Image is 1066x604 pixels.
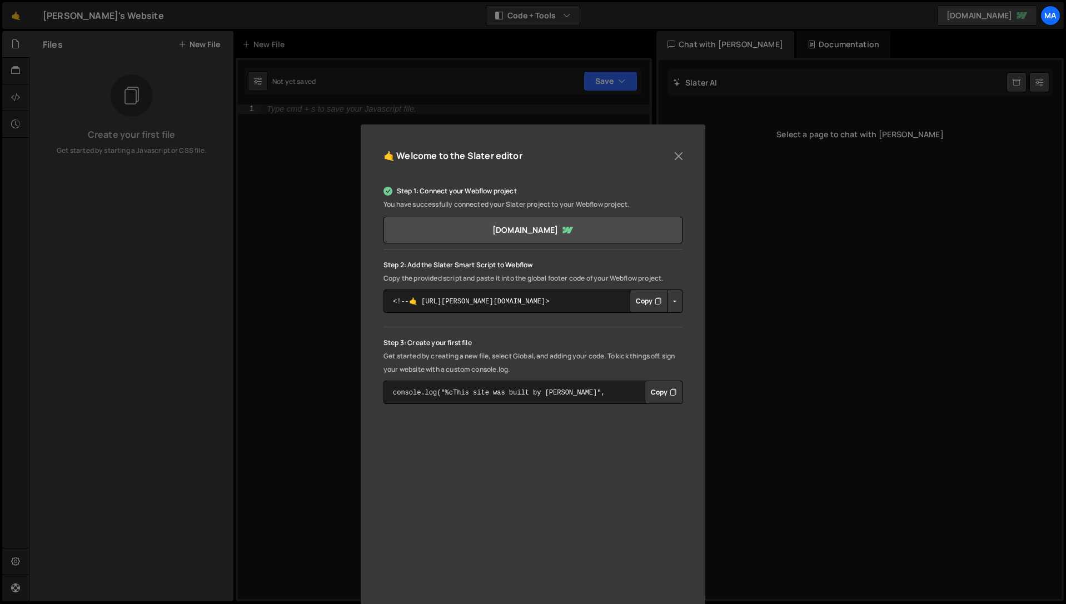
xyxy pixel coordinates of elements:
p: Copy the provided script and paste it into the global footer code of your Webflow project. [383,272,683,285]
div: Button group with nested dropdown [630,289,683,313]
button: Close [670,148,687,164]
button: Copy [630,289,668,313]
a: [DOMAIN_NAME] [383,217,683,243]
a: Ma [1040,6,1060,26]
p: Step 3: Create your first file [383,336,683,350]
p: Step 2: Add the Slater Smart Script to Webflow [383,258,683,272]
p: Get started by creating a new file, select Global, and adding your code. To kick things off, sign... [383,350,683,376]
iframe: YouTube video player [383,429,683,597]
h5: 🤙 Welcome to the Slater editor [383,147,522,164]
p: You have successfully connected your Slater project to your Webflow project. [383,198,683,211]
p: Step 1: Connect your Webflow project [383,184,683,198]
textarea: <!--🤙 [URL][PERSON_NAME][DOMAIN_NAME]> <script>document.addEventListener("DOMContentLoaded", func... [383,289,683,313]
div: Button group with nested dropdown [645,381,683,404]
textarea: console.log("%cThis site was built by [PERSON_NAME]", "background:blue;color:#fff;padding: 8px;"); [383,381,683,404]
button: Copy [645,381,683,404]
